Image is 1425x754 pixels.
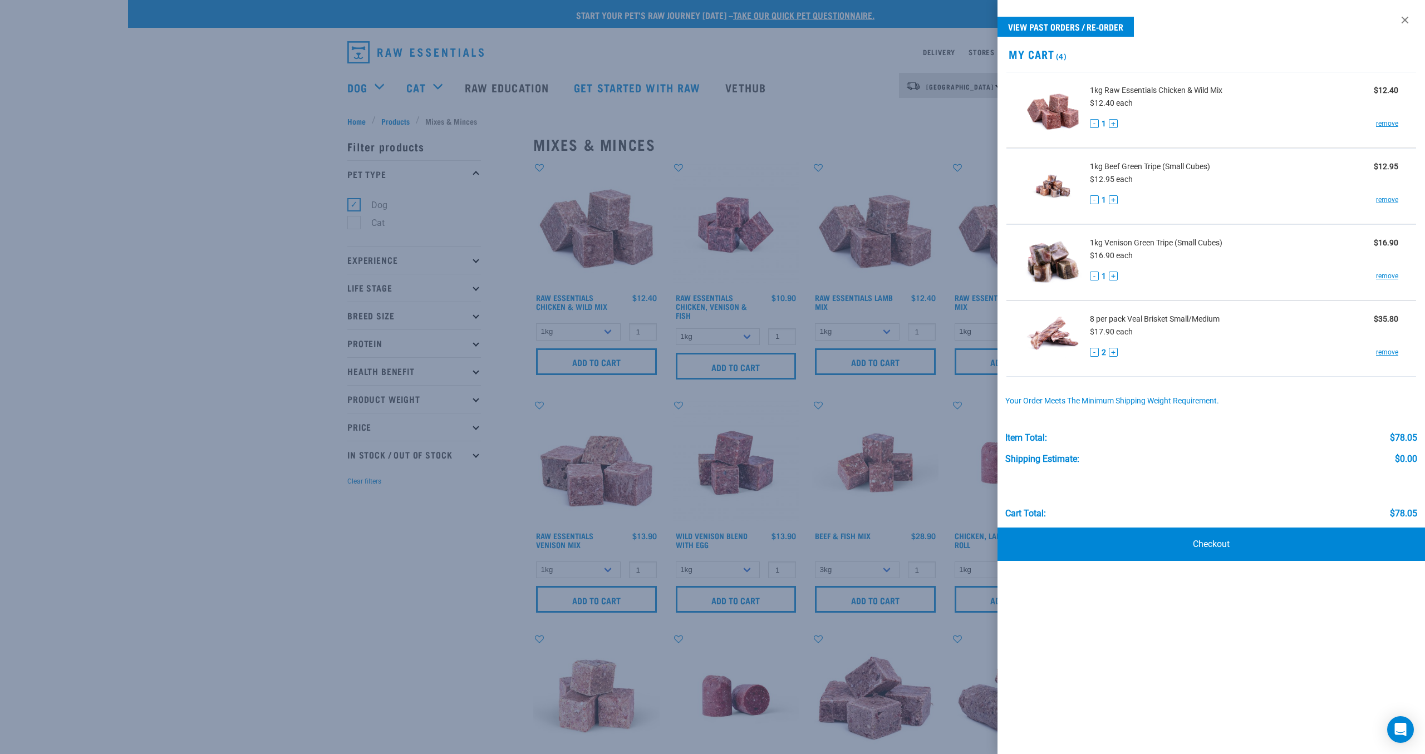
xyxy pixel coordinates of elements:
[1090,119,1099,128] button: -
[1102,347,1106,358] span: 2
[1395,454,1417,464] div: $0.00
[1102,194,1106,206] span: 1
[1374,238,1398,247] strong: $16.90
[1024,81,1082,139] img: Raw Essentials Chicken & Wild Mix
[1054,54,1067,58] span: (4)
[1090,313,1220,325] span: 8 per pack Veal Brisket Small/Medium
[1090,98,1133,107] span: $12.40 each
[1390,433,1417,443] div: $78.05
[1005,509,1046,519] div: Cart total:
[997,48,1425,61] h2: My Cart
[997,17,1134,37] a: View past orders / re-order
[1374,162,1398,171] strong: $12.95
[1090,195,1099,204] button: -
[1090,272,1099,280] button: -
[1090,327,1133,336] span: $17.90 each
[1090,348,1099,357] button: -
[1005,454,1079,464] div: Shipping Estimate:
[1109,348,1118,357] button: +
[1024,310,1082,367] img: Veal Brisket Small/Medium
[1090,175,1133,184] span: $12.95 each
[1005,397,1418,406] div: Your order meets the minimum shipping weight requirement.
[1005,433,1047,443] div: Item Total:
[1102,118,1106,130] span: 1
[1376,119,1398,129] a: remove
[1109,272,1118,280] button: +
[1024,157,1082,215] img: Beef Green Tripe (Small Cubes)
[1374,314,1398,323] strong: $35.80
[1387,716,1414,743] div: Open Intercom Messenger
[1109,119,1118,128] button: +
[1390,509,1417,519] div: $78.05
[1102,270,1106,282] span: 1
[1109,195,1118,204] button: +
[997,528,1425,561] a: Checkout
[1374,86,1398,95] strong: $12.40
[1090,85,1222,96] span: 1kg Raw Essentials Chicken & Wild Mix
[1024,234,1082,291] img: Venison Green Tripe (Small Cubes)
[1090,237,1222,249] span: 1kg Venison Green Tripe (Small Cubes)
[1090,161,1210,173] span: 1kg Beef Green Tripe (Small Cubes)
[1376,347,1398,357] a: remove
[1376,271,1398,281] a: remove
[1090,251,1133,260] span: $16.90 each
[1376,195,1398,205] a: remove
